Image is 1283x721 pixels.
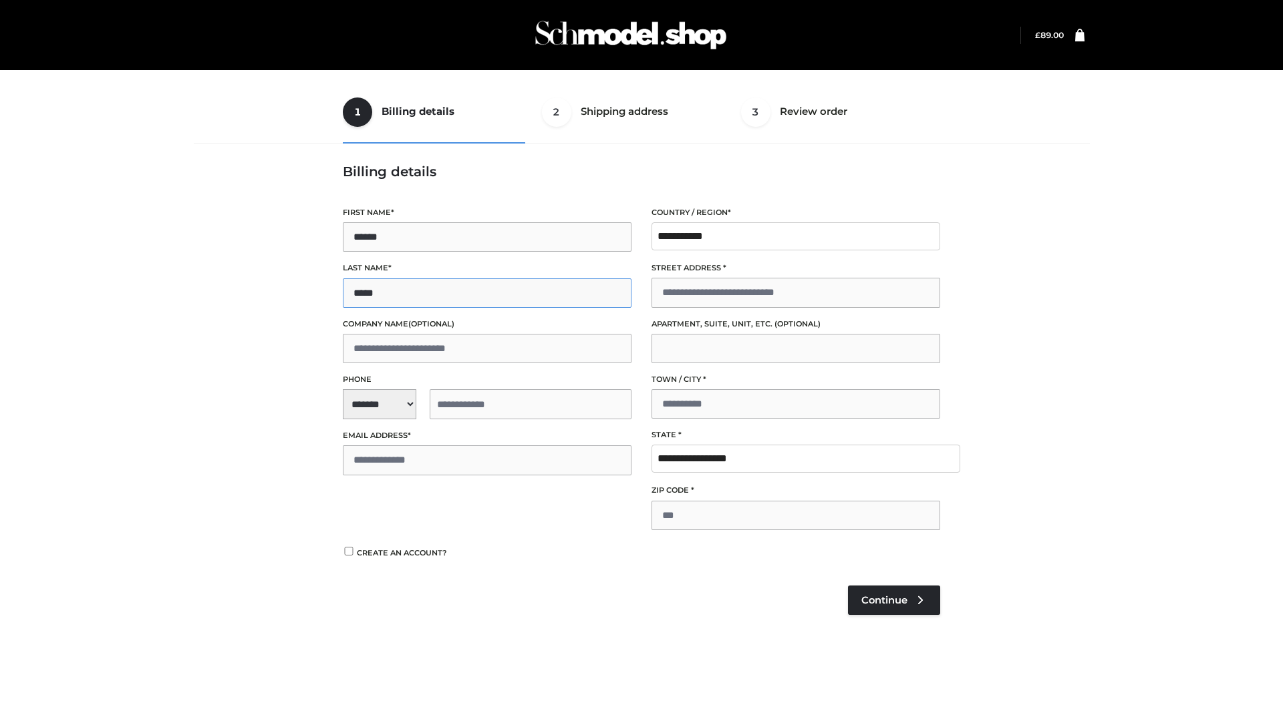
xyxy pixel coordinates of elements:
label: Country / Region [652,206,940,219]
label: State [652,429,940,441]
label: Town / City [652,373,940,386]
label: Company name [343,318,631,330]
label: Last name [343,262,631,274]
span: (optional) [408,319,454,328]
bdi: 89.00 [1035,30,1064,40]
label: Phone [343,373,631,386]
span: Create an account? [357,548,447,557]
label: Street address [652,262,940,274]
img: Schmodel Admin 964 [531,9,731,61]
span: £ [1035,30,1040,40]
label: First name [343,206,631,219]
label: Email address [343,429,631,442]
span: (optional) [774,319,821,328]
span: Continue [861,594,907,606]
label: ZIP Code [652,484,940,497]
a: Continue [848,585,940,615]
h3: Billing details [343,164,940,180]
label: Apartment, suite, unit, etc. [652,318,940,330]
input: Create an account? [343,547,355,555]
a: £89.00 [1035,30,1064,40]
